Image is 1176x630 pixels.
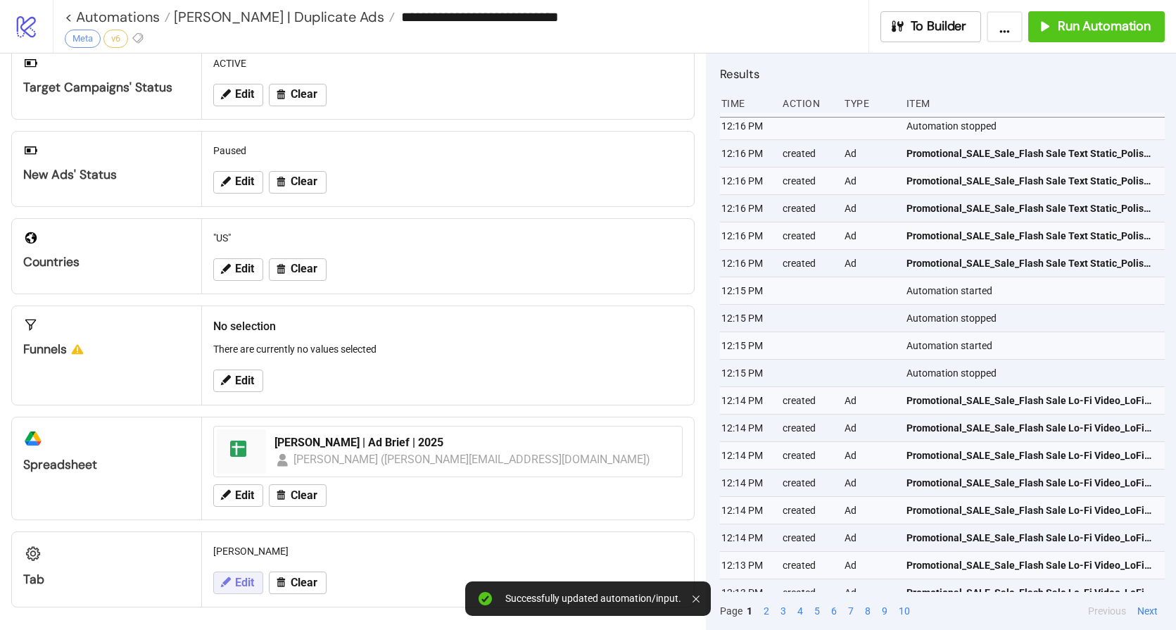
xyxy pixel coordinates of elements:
div: 12:16 PM [720,250,772,277]
span: Edit [235,263,254,275]
div: 12:13 PM [720,552,772,579]
div: created [781,415,833,441]
div: ACTIVE [208,50,688,77]
span: Promotional_SALE_Sale_Flash Sale Lo-Fi Video_LoFi_Video_[DATE] 8am AEDT_AU [906,393,1155,408]
span: Promotional_SALE_Sale_Flash Sale Lo-Fi Video_LoFi_Video_[DATE] 8am AEDT_AU [906,420,1155,436]
button: Clear [269,572,327,594]
button: Edit [213,171,263,194]
span: Run Automation [1058,18,1151,34]
div: Automation stopped [905,305,1165,332]
button: 7 [844,603,858,619]
button: 8 [861,603,875,619]
button: Clear [269,484,327,507]
button: Edit [213,84,263,106]
div: created [781,552,833,579]
a: Promotional_SALE_Sale_Flash Sale Lo-Fi Video_LoFi_Video_[DATE] 8am AEDT_AU [906,524,1155,551]
div: 12:14 PM [720,497,772,524]
button: Clear [269,84,327,106]
a: Promotional_SALE_Sale_Flash Sale Lo-Fi Video_LoFi_Video_[DATE] 8am AEDT_AU [906,470,1155,496]
button: 2 [759,603,773,619]
div: 12:16 PM [720,113,772,139]
div: Meta [65,30,101,48]
div: created [781,497,833,524]
div: 12:15 PM [720,305,772,332]
div: Successfully updated automation/input. [505,593,681,605]
div: created [781,140,833,167]
button: Edit [213,258,263,281]
a: Promotional_SALE_Sale_Flash Sale Lo-Fi Video_LoFi_Video_[DATE] 8am AEDT_AU [906,442,1155,469]
div: Action [781,90,833,117]
div: 12:15 PM [720,360,772,386]
span: Promotional_SALE_Sale_Flash Sale Lo-Fi Video_LoFi_Video_[DATE] 8am AEDT_AU [906,448,1155,463]
a: Promotional_SALE_Sale_Flash Sale Lo-Fi Video_LoFi_Video_[DATE] 8am AEDT_AU [906,552,1155,579]
div: 12:15 PM [720,332,772,359]
span: Clear [291,88,317,101]
button: 1 [742,603,757,619]
p: There are currently no values selected [213,341,683,357]
a: Promotional_SALE_Sale_Flash Sale Lo-Fi Video_LoFi_Video_[DATE] 8am AEDT_AU [906,387,1155,414]
div: 12:14 PM [720,442,772,469]
div: Automation started [905,277,1165,304]
div: Automation started [905,332,1165,359]
div: 12:16 PM [720,195,772,222]
div: created [781,524,833,551]
div: Automation stopped [905,360,1165,386]
a: Promotional_SALE_Sale_Flash Sale Lo-Fi Video_LoFi_Video_[DATE] 8am AEDT_AU [906,415,1155,441]
div: created [781,579,833,606]
div: 12:14 PM [720,415,772,441]
span: Promotional_SALE_Sale_Flash Sale Lo-Fi Video_LoFi_Video_[DATE] 8am AEDT_AU [906,530,1155,546]
span: Promotional_SALE_Sale_Flash Sale Text Static_Polished_Image_[DATE] 8am AEDT_AU [906,256,1155,271]
div: Paused [208,137,688,164]
button: Previous [1084,603,1130,619]
span: Edit [235,374,254,387]
a: Promotional_SALE_Sale_Flash Sale Text Static_Polished_Image_[DATE] 8am AEDT_AU [906,140,1155,167]
span: Promotional_SALE_Sale_Flash Sale Lo-Fi Video_LoFi_Video_[DATE] 8am AEDT_AU [906,503,1155,518]
div: Ad [843,524,895,551]
a: Promotional_SALE_Sale_Flash Sale Lo-Fi Video_LoFi_Video_[DATE] 8am AEDT_AU [906,497,1155,524]
button: Clear [269,171,327,194]
div: created [781,387,833,414]
div: created [781,470,833,496]
span: Page [720,603,742,619]
div: created [781,195,833,222]
a: Promotional_SALE_Sale_Flash Sale Text Static_Polished_Image_[DATE] 8am AEDT_AU [906,195,1155,222]
span: Edit [235,88,254,101]
span: Clear [291,489,317,502]
div: "US" [208,225,688,251]
div: 12:14 PM [720,470,772,496]
span: Edit [235,489,254,502]
div: Item [905,90,1165,117]
span: Edit [235,175,254,188]
div: Ad [843,387,895,414]
div: Ad [843,552,895,579]
button: 6 [827,603,841,619]
div: Ad [843,579,895,606]
div: Funnels [23,341,190,358]
div: Ad [843,222,895,249]
div: 12:16 PM [720,140,772,167]
span: Promotional_SALE_Sale_Flash Sale Text Static_Polished_Image_[DATE] 8am AEDT_AU [906,146,1155,161]
span: Clear [291,577,317,589]
a: [PERSON_NAME] | Duplicate Ads [170,10,395,24]
div: 12:14 PM [720,524,772,551]
div: Target Campaigns' Status [23,80,190,96]
div: [PERSON_NAME] [208,538,688,565]
div: created [781,250,833,277]
a: Promotional_SALE_Sale_Flash Sale Text Static_Polished_Image_[DATE] 8am AEDT_AU [906,222,1155,249]
div: Ad [843,250,895,277]
div: 12:16 PM [720,222,772,249]
button: Next [1133,603,1162,619]
div: Ad [843,140,895,167]
button: Edit [213,484,263,507]
div: Ad [843,195,895,222]
button: To Builder [880,11,982,42]
div: Countries [23,254,190,270]
div: 12:15 PM [720,277,772,304]
button: 9 [878,603,892,619]
span: Promotional_SALE_Sale_Flash Sale Text Static_Polished_Image_[DATE] 8am AEDT_AU [906,173,1155,189]
span: Promotional_SALE_Sale_Flash Sale Text Static_Polished_Image_[DATE] 8am AEDT_AU [906,201,1155,216]
span: Clear [291,263,317,275]
div: Spreadsheet [23,457,190,473]
div: [PERSON_NAME] ([PERSON_NAME][EMAIL_ADDRESS][DOMAIN_NAME]) [293,451,651,468]
div: New Ads' Status [23,167,190,183]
